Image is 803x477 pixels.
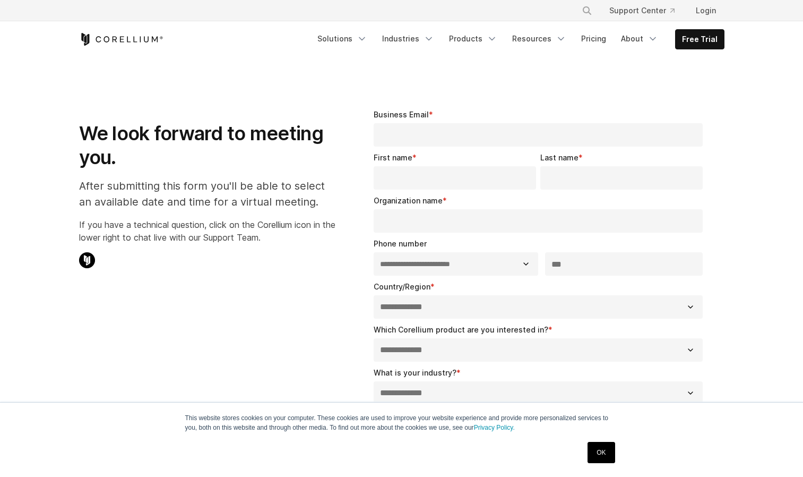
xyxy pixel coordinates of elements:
a: Solutions [311,29,374,48]
span: Phone number [374,239,427,248]
p: After submitting this form you'll be able to select an available date and time for a virtual meet... [79,178,335,210]
a: Support Center [601,1,683,20]
a: Pricing [575,29,612,48]
div: Navigation Menu [311,29,724,49]
a: OK [588,442,615,463]
a: Login [687,1,724,20]
span: Last name [540,153,578,162]
h1: We look forward to meeting you. [79,122,335,169]
p: If you have a technical question, click on the Corellium icon in the lower right to chat live wit... [79,218,335,244]
a: About [615,29,664,48]
button: Search [577,1,597,20]
a: Privacy Policy. [474,424,515,431]
a: Industries [376,29,441,48]
a: Products [443,29,504,48]
span: Which Corellium product are you interested in? [374,325,548,334]
span: Organization name [374,196,443,205]
span: First name [374,153,412,162]
span: Business Email [374,110,429,119]
div: Navigation Menu [569,1,724,20]
img: Corellium Chat Icon [79,252,95,268]
span: What is your industry? [374,368,456,377]
p: This website stores cookies on your computer. These cookies are used to improve your website expe... [185,413,618,432]
a: Corellium Home [79,33,163,46]
span: Country/Region [374,282,430,291]
a: Free Trial [676,30,724,49]
a: Resources [506,29,573,48]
